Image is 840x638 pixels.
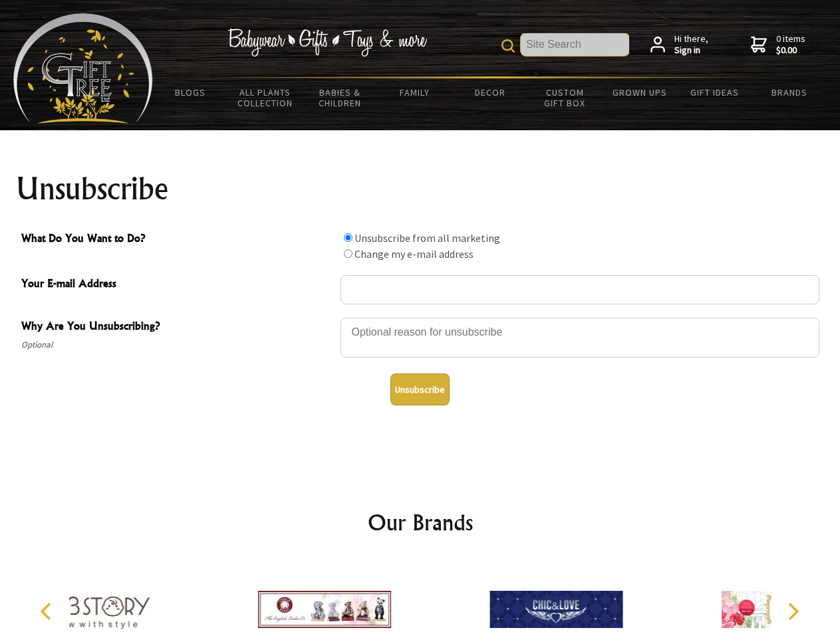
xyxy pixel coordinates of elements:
span: Optional [21,337,334,353]
strong: Sign in [674,45,708,56]
a: All Plants Collection [228,78,303,117]
a: Custom Gift Box [527,78,603,117]
h2: Our Brands [27,506,814,538]
button: Next [778,597,807,626]
button: Previous [33,597,63,626]
input: Site Search [521,33,629,56]
label: Unsubscribe from all marketing [354,231,500,245]
span: What Do You Want to Do? [21,230,334,249]
a: Brands [752,78,827,106]
button: Unsubscribe [390,373,450,405]
span: Hi there, [674,33,708,56]
textarea: Why Are You Unsubscribing? [341,318,819,358]
a: Gift Ideas [677,78,752,106]
img: Babywear - Gifts - Toys & more [227,29,427,56]
a: Babies & Children [303,78,378,117]
img: Babyware - Gifts - Toys and more... [13,13,153,124]
img: product search [501,39,515,53]
a: 0 items$0.00 [751,33,805,56]
a: Hi there,Sign in [650,33,708,56]
strong: $0.00 [776,45,805,56]
h1: Unsubscribe [16,173,825,205]
a: Decor [452,78,527,106]
a: BLOGS [153,78,228,106]
a: Family [378,78,453,106]
span: 0 items [776,33,805,56]
input: What Do You Want to Do? [344,249,352,258]
input: Your E-mail Address [341,275,819,304]
span: Your E-mail Address [21,275,334,294]
label: Change my e-mail address [354,247,474,261]
span: Why Are You Unsubscribing? [21,318,334,337]
input: What Do You Want to Do? [344,233,352,242]
a: Grown Ups [602,78,677,106]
